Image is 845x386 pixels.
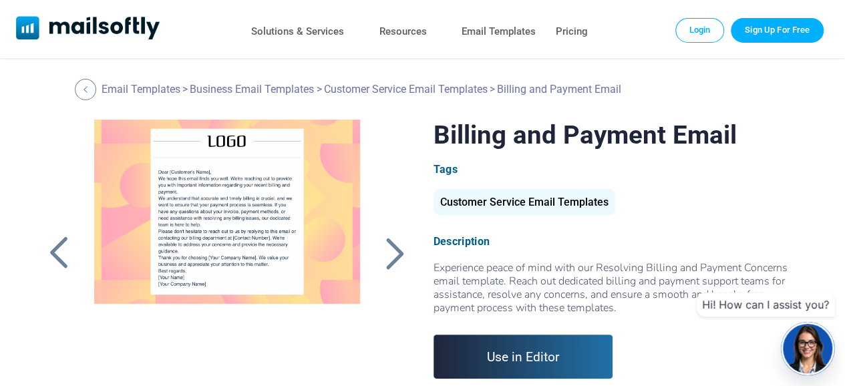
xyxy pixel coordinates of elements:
[556,22,588,41] a: Pricing
[434,120,803,150] h1: Billing and Payment Email
[42,236,75,270] a: Back
[190,83,314,95] a: Business Email Templates
[102,83,180,95] a: Email Templates
[434,235,803,248] div: Description
[16,16,160,42] a: Mailsoftly
[675,18,725,42] a: Login
[75,79,100,100] a: Back
[731,18,824,42] a: Trial
[251,22,344,41] a: Solutions & Services
[379,22,427,41] a: Resources
[378,236,411,270] a: Back
[324,83,488,95] a: Customer Service Email Templates
[434,163,803,176] div: Tags
[434,260,788,315] span: Experience peace of mind with our Resolving Billing and Payment Concerns email template. Reach ou...
[434,335,613,379] a: Use in Editor
[434,189,615,215] div: Customer Service Email Templates
[434,201,615,207] a: Customer Service Email Templates
[697,293,834,317] div: Hi! How can I assist you?
[462,22,536,41] a: Email Templates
